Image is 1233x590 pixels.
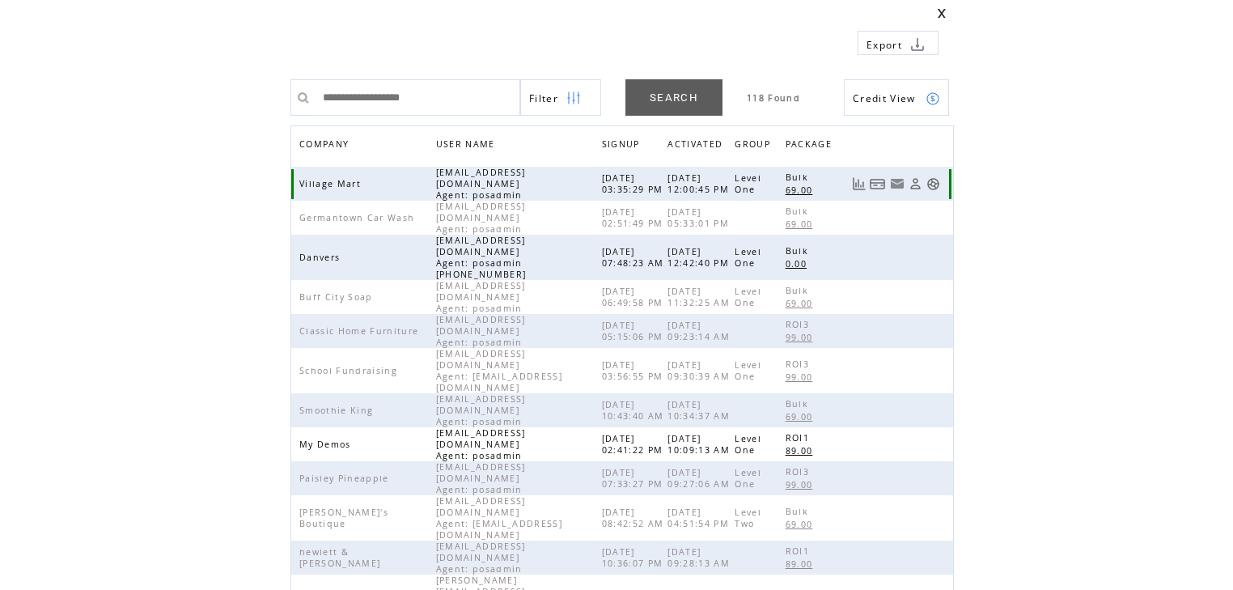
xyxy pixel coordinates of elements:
span: 118 Found [747,92,800,104]
a: 69.00 [786,183,821,197]
span: [DATE] 10:09:13 AM [667,433,734,456]
span: Smoothie King [299,405,377,416]
span: [DATE] 09:27:06 AM [667,467,734,490]
span: Export to csv file [866,38,902,52]
a: 89.00 [786,557,821,571]
span: Level One [735,467,761,490]
a: 69.00 [786,517,821,531]
span: Level One [735,359,761,382]
span: [EMAIL_ADDRESS][DOMAIN_NAME] Agent: posadmin [436,280,527,314]
a: USER NAME [436,138,499,148]
span: [PERSON_NAME]'s Boutique [299,507,388,529]
a: 69.00 [786,296,821,310]
span: Show Credits View [853,91,916,105]
span: ACTIVATED [667,134,727,158]
a: GROUP [735,134,778,158]
span: [DATE] 09:28:13 AM [667,546,734,569]
span: Level One [735,246,761,269]
span: 89.00 [786,445,817,456]
span: [DATE] 05:15:06 PM [602,320,667,342]
span: [EMAIL_ADDRESS][DOMAIN_NAME] Agent: posadmin [436,201,527,235]
a: 69.00 [786,217,821,231]
span: Level Two [735,507,761,529]
span: Level One [735,172,761,195]
span: GROUP [735,134,774,158]
span: 69.00 [786,411,817,422]
a: Resend welcome email to this user [890,176,905,191]
span: School Fundraising [299,365,401,376]
span: Bulk [786,506,812,517]
span: [DATE] 12:00:45 PM [667,172,733,195]
span: [DATE] 10:36:07 PM [602,546,667,569]
span: 69.00 [786,219,817,230]
a: 99.00 [786,478,821,491]
span: ROI3 [786,359,813,370]
span: [DATE] 05:33:01 PM [667,206,733,229]
span: Bulk [786,172,812,183]
span: [DATE] 07:33:27 PM [602,467,667,490]
a: 69.00 [786,410,821,423]
span: [EMAIL_ADDRESS][DOMAIN_NAME] Agent: [EMAIL_ADDRESS][DOMAIN_NAME] [436,348,562,393]
span: USER NAME [436,134,499,158]
span: [EMAIL_ADDRESS][DOMAIN_NAME] Agent: posadmin [PHONE_NUMBER] [436,235,531,280]
span: [EMAIL_ADDRESS][DOMAIN_NAME] Agent: posadmin [436,461,527,495]
span: [DATE] 10:34:37 AM [667,399,734,422]
span: [EMAIL_ADDRESS][DOMAIN_NAME] Agent: posadmin [436,393,527,427]
span: [DATE] 08:42:52 AM [602,507,668,529]
span: 99.00 [786,332,817,343]
span: [EMAIL_ADDRESS][DOMAIN_NAME] Agent: posadmin [436,167,527,201]
span: 69.00 [786,298,817,309]
span: Germantown Car Wash [299,212,418,223]
a: View Profile [909,177,922,191]
span: [DATE] 03:56:55 PM [602,359,667,382]
span: [EMAIL_ADDRESS][DOMAIN_NAME] Agent: [EMAIL_ADDRESS][DOMAIN_NAME] [436,495,562,541]
a: 99.00 [786,370,821,384]
a: Export [858,31,939,55]
span: [DATE] 09:23:14 AM [667,320,734,342]
a: View Usage [852,177,866,191]
img: credits.png [926,91,940,106]
a: PACKAGE [786,134,840,158]
span: [EMAIL_ADDRESS][DOMAIN_NAME] Agent: posadmin [436,314,527,348]
span: Danvers [299,252,344,263]
img: download.png [910,37,925,52]
span: [DATE] 12:42:40 PM [667,246,733,269]
span: ROI1 [786,545,813,557]
span: [DATE] 04:51:54 PM [667,507,733,529]
img: filters.png [566,80,581,117]
span: [DATE] 09:30:39 AM [667,359,734,382]
a: Support [926,177,940,191]
a: 99.00 [786,330,821,344]
a: SIGNUP [602,138,644,148]
span: 99.00 [786,479,817,490]
a: View Bills [870,177,886,191]
span: [DATE] 10:43:40 AM [602,399,668,422]
span: PACKAGE [786,134,836,158]
span: Classic Home Furniture [299,325,422,337]
a: 89.00 [786,444,821,457]
span: Paisley Pineapple [299,473,393,484]
span: [EMAIL_ADDRESS][DOMAIN_NAME] Agent: posadmin [436,427,527,461]
span: hewlett & [PERSON_NAME] [299,546,384,569]
span: SIGNUP [602,134,644,158]
span: 89.00 [786,558,817,570]
span: Level One [735,433,761,456]
span: Bulk [786,398,812,410]
a: ACTIVATED [667,134,731,158]
span: [DATE] 02:51:49 PM [602,206,667,229]
span: 69.00 [786,185,817,196]
a: SEARCH [625,79,722,116]
span: Village Mart [299,178,365,189]
span: [DATE] 03:35:29 PM [602,172,667,195]
span: Bulk [786,285,812,296]
span: [DATE] 11:32:25 AM [667,286,734,308]
span: [DATE] 02:41:22 PM [602,433,667,456]
span: 0.00 [786,258,811,270]
span: 99.00 [786,371,817,383]
span: [EMAIL_ADDRESS][DOMAIN_NAME] Agent: posadmin [436,541,527,575]
a: Credit View [844,79,949,116]
span: Bulk [786,245,812,257]
span: Show filters [529,91,558,105]
span: Buff City Soap [299,291,377,303]
span: Bulk [786,206,812,217]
